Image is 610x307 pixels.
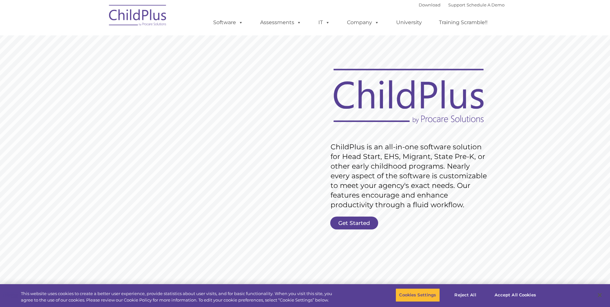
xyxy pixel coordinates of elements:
[448,2,465,7] a: Support
[106,0,170,33] img: ChildPlus by Procare Solutions
[312,16,336,29] a: IT
[593,288,607,302] button: Close
[491,288,540,302] button: Accept All Cookies
[207,16,250,29] a: Software
[396,288,440,302] button: Cookies Settings
[432,16,494,29] a: Training Scramble!!
[390,16,428,29] a: University
[21,291,335,303] div: This website uses cookies to create a better user experience, provide statistics about user visit...
[467,2,505,7] a: Schedule A Demo
[254,16,308,29] a: Assessments
[419,2,505,7] font: |
[331,142,490,210] rs-layer: ChildPlus is an all-in-one software solution for Head Start, EHS, Migrant, State Pre-K, or other ...
[445,288,486,302] button: Reject All
[330,217,378,229] a: Get Started
[341,16,386,29] a: Company
[419,2,441,7] a: Download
